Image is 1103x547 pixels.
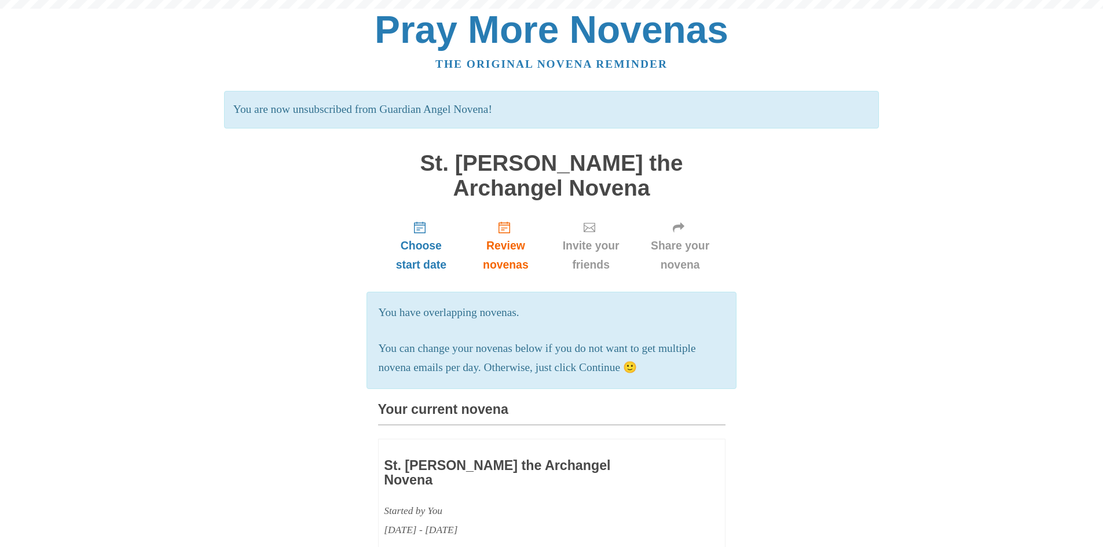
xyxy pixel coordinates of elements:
div: Started by You [384,501,651,520]
a: The original novena reminder [435,58,668,70]
span: Review novenas [476,236,535,274]
a: Review novenas [464,212,547,281]
h3: Your current novena [378,402,725,425]
a: Pray More Novenas [375,8,728,51]
span: Share your novena [647,236,714,274]
a: Choose start date [378,212,465,281]
p: You are now unsubscribed from Guardian Angel Novena! [224,91,879,129]
h1: St. [PERSON_NAME] the Archangel Novena [378,151,725,200]
p: You can change your novenas below if you do not want to get multiple novena emails per day. Other... [379,339,725,377]
span: Choose start date [390,236,453,274]
a: Share your novena [635,212,725,281]
span: Invite your friends [559,236,624,274]
a: Invite your friends [547,212,635,281]
h3: St. [PERSON_NAME] the Archangel Novena [384,458,651,488]
p: You have overlapping novenas. [379,303,725,322]
div: [DATE] - [DATE] [384,520,651,539]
